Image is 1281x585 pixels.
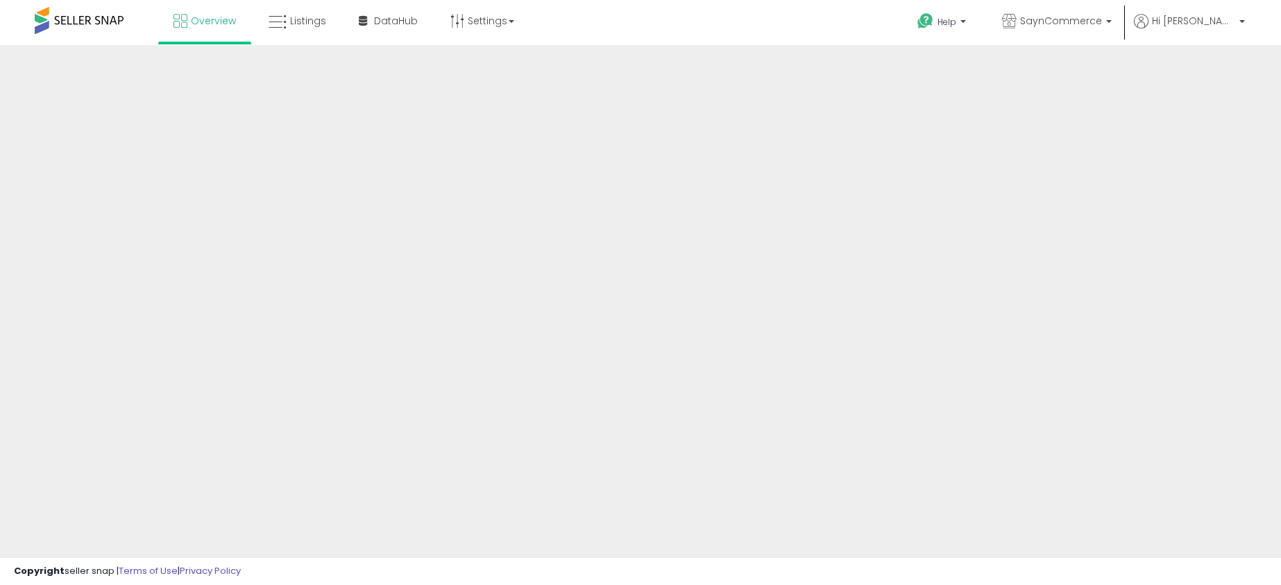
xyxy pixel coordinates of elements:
[1152,14,1235,28] span: Hi [PERSON_NAME]
[119,564,178,577] a: Terms of Use
[290,14,326,28] span: Listings
[14,564,65,577] strong: Copyright
[1134,14,1245,45] a: Hi [PERSON_NAME]
[917,12,934,30] i: Get Help
[1020,14,1102,28] span: SaynCommerce
[14,565,241,578] div: seller snap | |
[938,16,956,28] span: Help
[191,14,236,28] span: Overview
[374,14,418,28] span: DataHub
[180,564,241,577] a: Privacy Policy
[906,2,980,45] a: Help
